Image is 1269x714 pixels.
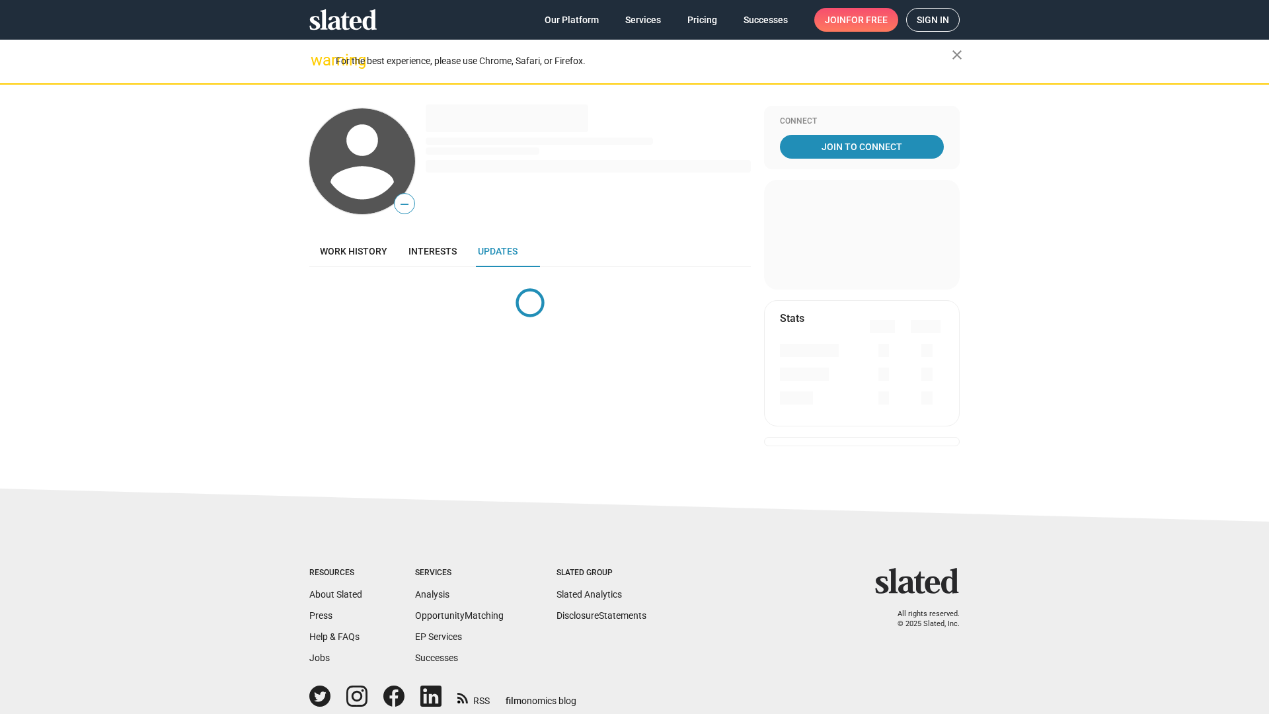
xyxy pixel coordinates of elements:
span: for free [846,8,888,32]
div: Connect [780,116,944,127]
span: Our Platform [545,8,599,32]
span: film [506,695,521,706]
a: Successes [415,653,458,663]
div: For the best experience, please use Chrome, Safari, or Firefox. [336,52,952,70]
a: EP Services [415,631,462,642]
span: Pricing [687,8,717,32]
a: Press [309,610,332,621]
span: Sign in [917,9,949,31]
a: Updates [467,235,528,267]
mat-icon: close [949,47,965,63]
a: filmonomics blog [506,684,576,707]
span: — [395,196,414,213]
a: About Slated [309,589,362,600]
a: Joinfor free [814,8,898,32]
a: Join To Connect [780,135,944,159]
a: Sign in [906,8,960,32]
span: Work history [320,246,387,257]
p: All rights reserved. © 2025 Slated, Inc. [884,610,960,629]
div: Resources [309,568,362,578]
a: Services [615,8,672,32]
span: Updates [478,246,518,257]
span: Successes [744,8,788,32]
div: Slated Group [557,568,646,578]
span: Services [625,8,661,32]
a: Pricing [677,8,728,32]
mat-card-title: Stats [780,311,804,325]
a: RSS [457,687,490,707]
a: Our Platform [534,8,609,32]
a: Jobs [309,653,330,663]
span: Interests [408,246,457,257]
a: OpportunityMatching [415,610,504,621]
a: Help & FAQs [309,631,360,642]
a: Successes [733,8,798,32]
a: Interests [398,235,467,267]
a: Work history [309,235,398,267]
span: Join To Connect [783,135,941,159]
span: Join [825,8,888,32]
mat-icon: warning [311,52,327,68]
a: DisclosureStatements [557,610,646,621]
a: Slated Analytics [557,589,622,600]
a: Analysis [415,589,449,600]
div: Services [415,568,504,578]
